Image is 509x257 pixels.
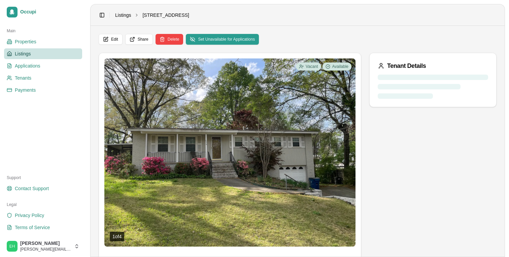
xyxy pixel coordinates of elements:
[115,12,131,18] a: Listings
[4,238,82,254] button: Emileeeeee Hart[PERSON_NAME][PERSON_NAME][EMAIL_ADDRESS][DOMAIN_NAME]
[115,12,189,18] nav: breadcrumb
[4,48,82,59] a: Listings
[156,34,183,45] button: Delete
[332,64,348,69] span: Available
[15,62,40,69] span: Applications
[4,172,82,183] div: Support
[4,60,82,71] a: Applications
[15,185,49,192] span: Contact Support
[4,183,82,194] a: Contact Support
[20,247,71,252] span: [PERSON_NAME][EMAIL_ADDRESS][DOMAIN_NAME]
[15,87,36,93] span: Payments
[20,9,79,15] span: Occupi
[15,212,44,219] span: Privacy Policy
[7,241,18,252] img: Emileeeeee Hart
[4,199,82,210] div: Legal
[4,73,82,83] a: Tenants
[125,34,153,45] button: Share
[4,222,82,233] a: Terms of Service
[186,34,259,45] button: Set Unavailable for Applications
[15,75,31,81] span: Tenants
[4,210,82,221] a: Privacy Policy
[15,224,50,231] span: Terms of Service
[142,12,189,18] span: [STREET_ADDRESS]
[4,85,82,95] a: Payments
[110,232,124,241] div: 1 of 4
[15,50,31,57] span: Listings
[20,241,71,247] span: [PERSON_NAME]
[15,38,36,45] span: Properties
[4,26,82,36] div: Main
[4,36,82,47] a: Properties
[99,34,123,45] button: Edit
[4,4,82,20] a: Occupi
[306,64,318,69] span: Vacant
[378,61,488,71] div: Tenant Details
[104,58,355,247] img: Property image 1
